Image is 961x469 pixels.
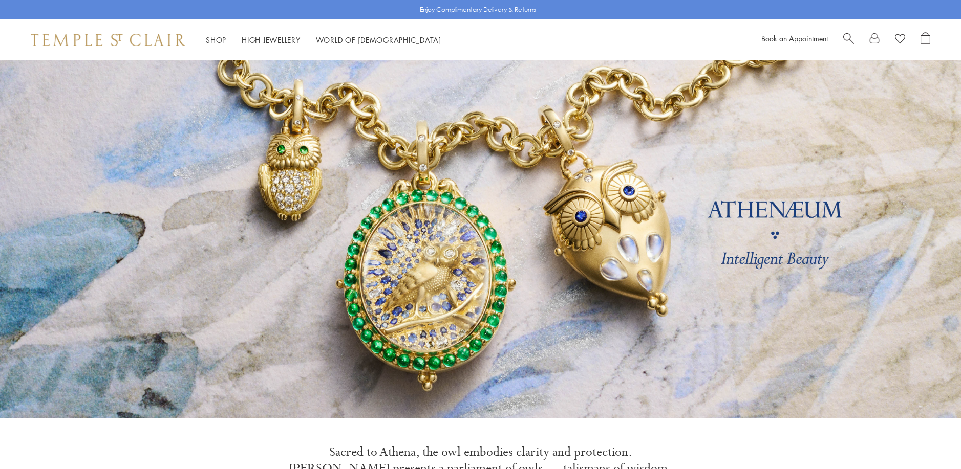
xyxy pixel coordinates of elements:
[242,35,301,45] a: High JewelleryHigh Jewellery
[761,33,828,43] a: Book an Appointment
[895,32,905,48] a: View Wishlist
[206,35,226,45] a: ShopShop
[921,32,930,48] a: Open Shopping Bag
[843,32,854,48] a: Search
[420,5,536,15] p: Enjoy Complimentary Delivery & Returns
[316,35,441,45] a: World of [DEMOGRAPHIC_DATA]World of [DEMOGRAPHIC_DATA]
[206,34,441,47] nav: Main navigation
[31,34,185,46] img: Temple St. Clair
